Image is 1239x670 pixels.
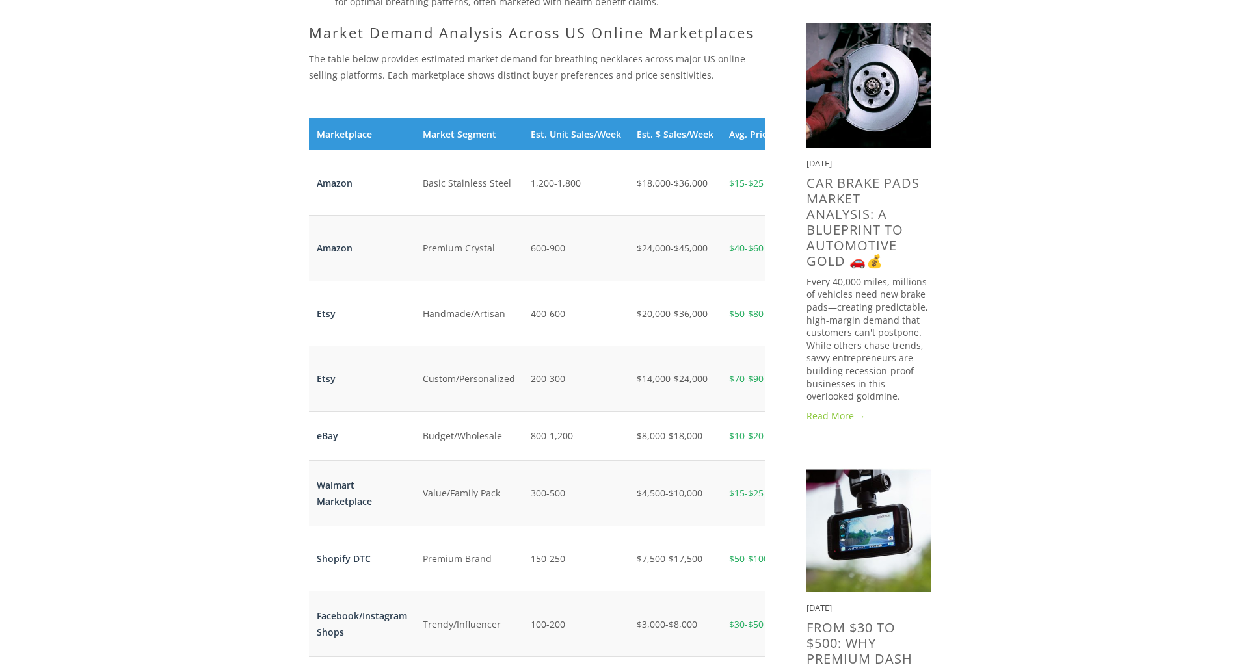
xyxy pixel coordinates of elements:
td: Etsy [309,281,415,346]
td: Handmade/Artisan [415,281,523,346]
td: Amazon [309,215,415,281]
td: $30-$50 [721,591,810,657]
td: Premium Crystal [415,215,523,281]
td: Walmart Marketplace [309,461,415,526]
td: $50-$80 [721,281,810,346]
td: $24,000-$45,000 [629,215,721,281]
td: Value/Family Pack [415,461,523,526]
td: 200-300 [523,346,629,412]
td: eBay [309,411,415,460]
td: $4,500-$10,000 [629,461,721,526]
img: From $30 to $500: Why Premium Dash Cam Sellers Are Laughing All the Way to the Bank [806,468,931,592]
td: $7,500-$17,500 [629,526,721,591]
td: Shopify DTC [309,526,415,591]
td: Amazon [309,150,415,215]
td: $10-$20 [721,411,810,460]
p: The table below provides estimated market demand for breathing necklaces across major US online s... [309,51,765,83]
td: 1,200-1,800 [523,150,629,215]
th: Marketplace [309,118,415,150]
td: 300-500 [523,461,629,526]
td: $15-$25 [721,461,810,526]
a: Read More → [806,409,931,422]
td: $50-$100 [721,526,810,591]
td: 800-1,200 [523,411,629,460]
td: $18,000-$36,000 [629,150,721,215]
td: $8,000-$18,000 [629,411,721,460]
td: Premium Brand [415,526,523,591]
td: $40-$60 [721,215,810,281]
td: Etsy [309,346,415,412]
td: Trendy/Influencer [415,591,523,657]
p: Every 40,000 miles, millions of vehicles need new brake pads—creating predictable, high-margin de... [806,276,931,403]
time: [DATE] [806,157,832,169]
td: 600-900 [523,215,629,281]
td: $20,000-$36,000 [629,281,721,346]
td: Basic Stainless Steel [415,150,523,215]
td: 400-600 [523,281,629,346]
td: 100-200 [523,591,629,657]
th: Est. $ Sales/Week [629,118,721,150]
th: Est. Unit Sales/Week [523,118,629,150]
th: Market Segment [415,118,523,150]
td: $15-$25 [721,150,810,215]
td: $14,000-$24,000 [629,346,721,412]
td: 150-250 [523,526,629,591]
td: $70-$90 [721,346,810,412]
img: Car Brake Pads Market Analysis: A Blueprint to Automotive Gold 🚗💰 [806,23,931,148]
td: $3,000-$8,000 [629,591,721,657]
td: Budget/Wholesale [415,411,523,460]
time: [DATE] [806,602,832,613]
th: Avg. Price Range [721,118,810,150]
h2: Market Demand Analysis Across US Online Marketplaces [309,24,765,41]
td: Facebook/Instagram Shops [309,591,415,657]
td: Custom/Personalized [415,346,523,412]
a: Car Brake Pads Market Analysis: A Blueprint to Automotive Gold 🚗💰 [806,174,920,270]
